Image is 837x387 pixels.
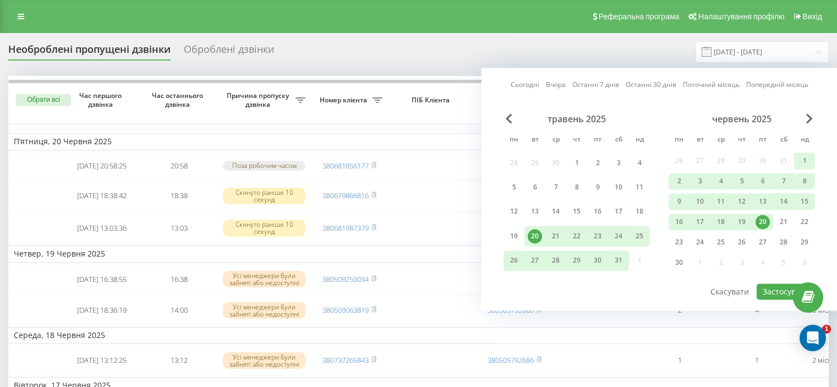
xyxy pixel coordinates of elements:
div: вт 13 трав 2025 р. [524,201,545,222]
abbr: неділя [631,132,648,149]
a: 380509250034 [322,274,369,284]
button: Скасувати [704,284,755,299]
div: 26 [735,235,749,249]
span: Налаштування профілю [698,12,784,21]
div: 21 [549,229,563,243]
div: пн 2 черв 2025 р. [669,173,690,189]
div: 12 [735,194,749,209]
div: пт 6 черв 2025 р. [752,173,773,189]
div: пт 2 трав 2025 р. [587,152,608,173]
div: 14 [549,205,563,219]
div: 29 [570,254,584,268]
div: пн 5 трав 2025 р. [504,177,524,198]
td: [DATE] 16:38:55 [63,265,140,294]
div: пт 23 трав 2025 р. [587,226,608,247]
div: чт 1 трав 2025 р. [566,152,587,173]
td: 13:03 [140,212,217,243]
div: сб 14 черв 2025 р. [773,193,794,210]
div: 1 [797,154,812,168]
div: вт 20 трав 2025 р. [524,226,545,247]
div: пн 19 трав 2025 р. [504,226,524,247]
span: Previous Month [506,113,512,123]
abbr: понеділок [506,132,522,149]
div: пт 27 черв 2025 р. [752,234,773,250]
div: 7 [776,174,791,188]
td: [DATE] 18:38:42 [63,182,140,211]
a: 380679866816 [322,190,369,200]
div: червень 2025 [669,113,815,124]
div: 3 [611,156,626,170]
abbr: неділя [796,132,813,149]
div: 9 [672,194,686,209]
div: Скинуто раніше 10 секунд [223,188,305,204]
div: 14 [776,194,791,209]
abbr: четвер [734,132,750,149]
div: 29 [797,235,812,249]
div: сб 10 трав 2025 р. [608,177,629,198]
a: Попередній місяць [746,80,808,90]
div: 4 [632,156,647,170]
div: чт 22 трав 2025 р. [566,226,587,247]
span: Причина пропуску дзвінка [223,91,296,108]
div: Open Intercom Messenger [800,325,826,351]
div: 7 [549,180,563,194]
div: вт 24 черв 2025 р. [690,234,710,250]
span: Час першого дзвінка [72,91,132,108]
div: ср 14 трав 2025 р. [545,201,566,222]
div: нд 1 черв 2025 р. [794,152,815,169]
a: 380737265843 [322,355,369,365]
div: сб 17 трав 2025 р. [608,201,629,222]
div: 6 [528,180,542,194]
div: чт 12 черв 2025 р. [731,193,752,210]
div: пн 30 черв 2025 р. [669,254,690,271]
div: 17 [693,215,707,229]
div: 1 [570,156,584,170]
abbr: середа [548,132,564,149]
abbr: субота [775,132,792,149]
span: Номер клієнта [316,96,373,105]
div: Необроблені пропущені дзвінки [8,43,171,61]
div: 25 [714,235,728,249]
td: 1 [641,346,718,375]
div: 11 [714,194,728,209]
div: травень 2025 [504,113,650,124]
span: ПІБ Клієнта [397,96,467,105]
span: 1 [822,325,831,334]
div: 26 [507,254,521,268]
a: Сьогодні [511,80,539,90]
div: 20 [528,229,542,243]
abbr: п’ятниця [754,132,771,149]
div: 16 [672,215,686,229]
a: Останні 7 днів [572,80,619,90]
div: 5 [507,180,521,194]
div: 17 [611,205,626,219]
div: 20 [756,215,770,229]
div: 28 [776,235,791,249]
div: 19 [507,229,521,243]
div: 8 [570,180,584,194]
div: 22 [797,215,812,229]
div: 28 [549,254,563,268]
div: 23 [590,229,605,243]
div: пт 30 трав 2025 р. [587,250,608,271]
div: нд 8 черв 2025 р. [794,173,815,189]
td: [DATE] 20:58:25 [63,152,140,179]
div: 8 [797,174,812,188]
div: ср 18 черв 2025 р. [710,214,731,230]
a: 380505792686 [488,355,534,365]
div: ср 28 трав 2025 р. [545,250,566,271]
a: Вчора [546,80,566,90]
div: пн 26 трав 2025 р. [504,250,524,271]
button: Обрати всі [16,94,71,106]
a: 380681856177 [322,161,369,171]
div: сб 31 трав 2025 р. [608,250,629,271]
div: сб 7 черв 2025 р. [773,173,794,189]
td: [DATE] 13:12:25 [63,346,140,375]
div: Скинуто раніше 10 секунд [223,220,305,236]
div: сб 24 трав 2025 р. [608,226,629,247]
a: 380509063819 [322,305,369,315]
div: 31 [611,254,626,268]
div: 2 [672,174,686,188]
div: вт 27 трав 2025 р. [524,250,545,271]
div: 18 [714,215,728,229]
